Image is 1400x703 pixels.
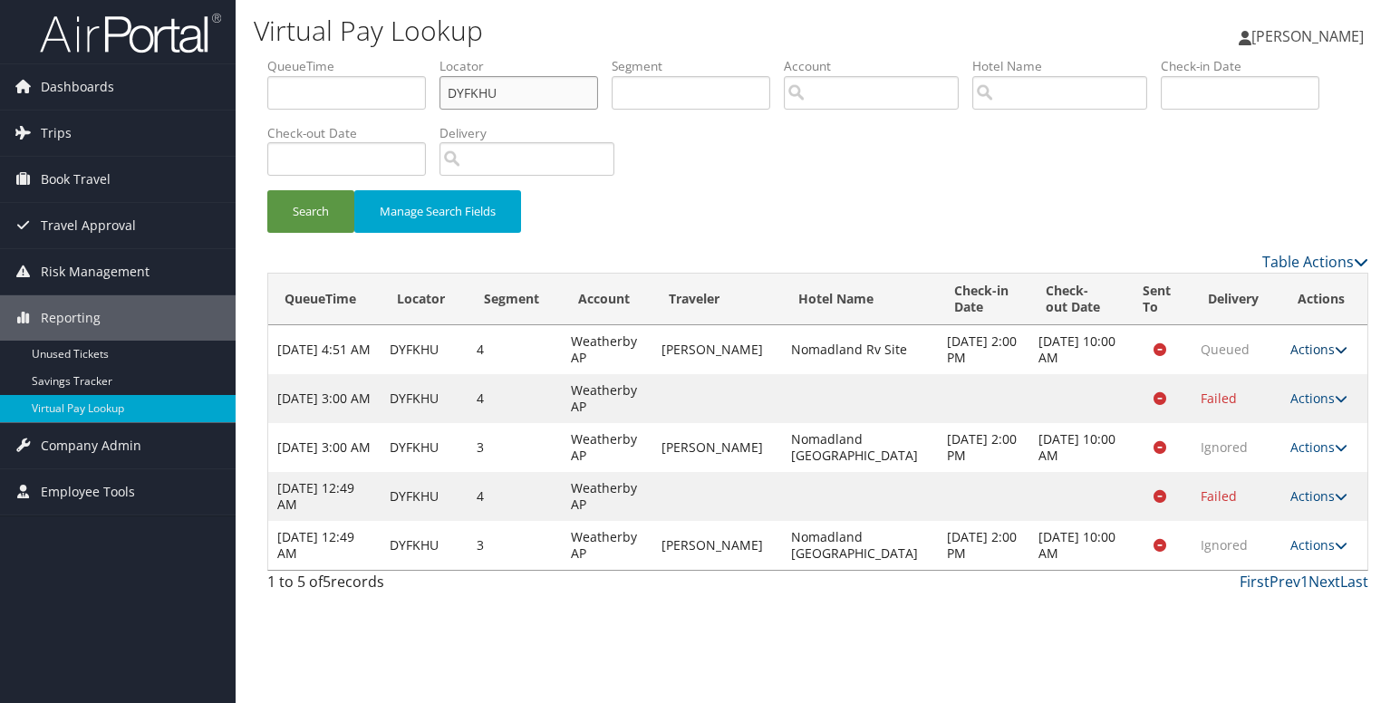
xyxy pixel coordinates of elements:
[1308,572,1340,592] a: Next
[562,374,652,423] td: Weatherby AP
[323,572,331,592] span: 5
[468,423,562,472] td: 3
[1192,274,1281,325] th: Delivery: activate to sort column ascending
[782,325,938,374] td: Nomadland Rv Site
[562,423,652,472] td: Weatherby AP
[254,12,1006,50] h1: Virtual Pay Lookup
[41,64,114,110] span: Dashboards
[41,157,111,202] span: Book Travel
[1029,521,1126,570] td: [DATE] 10:00 AM
[1029,325,1126,374] td: [DATE] 10:00 AM
[468,325,562,374] td: 4
[381,374,468,423] td: DYFKHU
[1240,572,1270,592] a: First
[1290,341,1347,358] a: Actions
[268,274,381,325] th: QueueTime: activate to sort column ascending
[267,124,439,142] label: Check-out Date
[41,203,136,248] span: Travel Approval
[562,521,652,570] td: Weatherby AP
[41,295,101,341] span: Reporting
[938,274,1029,325] th: Check-in Date: activate to sort column ascending
[381,521,468,570] td: DYFKHU
[1239,9,1382,63] a: [PERSON_NAME]
[468,521,562,570] td: 3
[381,423,468,472] td: DYFKHU
[1290,487,1347,505] a: Actions
[1201,536,1248,554] span: Ignored
[1029,274,1126,325] th: Check-out Date: activate to sort column ascending
[1029,423,1126,472] td: [DATE] 10:00 AM
[267,190,354,233] button: Search
[1201,390,1237,407] span: Failed
[41,249,150,294] span: Risk Management
[782,274,938,325] th: Hotel Name: activate to sort column ascending
[612,57,784,75] label: Segment
[468,472,562,521] td: 4
[268,472,381,521] td: [DATE] 12:49 AM
[652,423,781,472] td: [PERSON_NAME]
[782,423,938,472] td: Nomadland [GEOGRAPHIC_DATA]
[267,571,522,602] div: 1 to 5 of records
[1340,572,1368,592] a: Last
[268,423,381,472] td: [DATE] 3:00 AM
[562,274,652,325] th: Account: activate to sort column ascending
[1290,438,1347,456] a: Actions
[562,472,652,521] td: Weatherby AP
[938,521,1029,570] td: [DATE] 2:00 PM
[972,57,1161,75] label: Hotel Name
[1251,26,1364,46] span: [PERSON_NAME]
[938,325,1029,374] td: [DATE] 2:00 PM
[1290,390,1347,407] a: Actions
[381,325,468,374] td: DYFKHU
[268,325,381,374] td: [DATE] 4:51 AM
[652,325,781,374] td: [PERSON_NAME]
[268,374,381,423] td: [DATE] 3:00 AM
[381,274,468,325] th: Locator: activate to sort column ascending
[652,274,781,325] th: Traveler: activate to sort column ascending
[1281,274,1367,325] th: Actions
[784,57,972,75] label: Account
[652,521,781,570] td: [PERSON_NAME]
[782,521,938,570] td: Nomadland [GEOGRAPHIC_DATA]
[1270,572,1300,592] a: Prev
[439,124,628,142] label: Delivery
[268,521,381,570] td: [DATE] 12:49 AM
[267,57,439,75] label: QueueTime
[41,469,135,515] span: Employee Tools
[1290,536,1347,554] a: Actions
[439,57,612,75] label: Locator
[468,274,562,325] th: Segment: activate to sort column ascending
[1300,572,1308,592] a: 1
[1201,438,1248,456] span: Ignored
[40,12,221,54] img: airportal-logo.png
[1201,487,1237,505] span: Failed
[1262,252,1368,272] a: Table Actions
[41,423,141,468] span: Company Admin
[381,472,468,521] td: DYFKHU
[562,325,652,374] td: Weatherby AP
[1161,57,1333,75] label: Check-in Date
[41,111,72,156] span: Trips
[1201,341,1250,358] span: Queued
[938,423,1029,472] td: [DATE] 2:00 PM
[468,374,562,423] td: 4
[354,190,521,233] button: Manage Search Fields
[1126,274,1192,325] th: Sent To: activate to sort column descending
